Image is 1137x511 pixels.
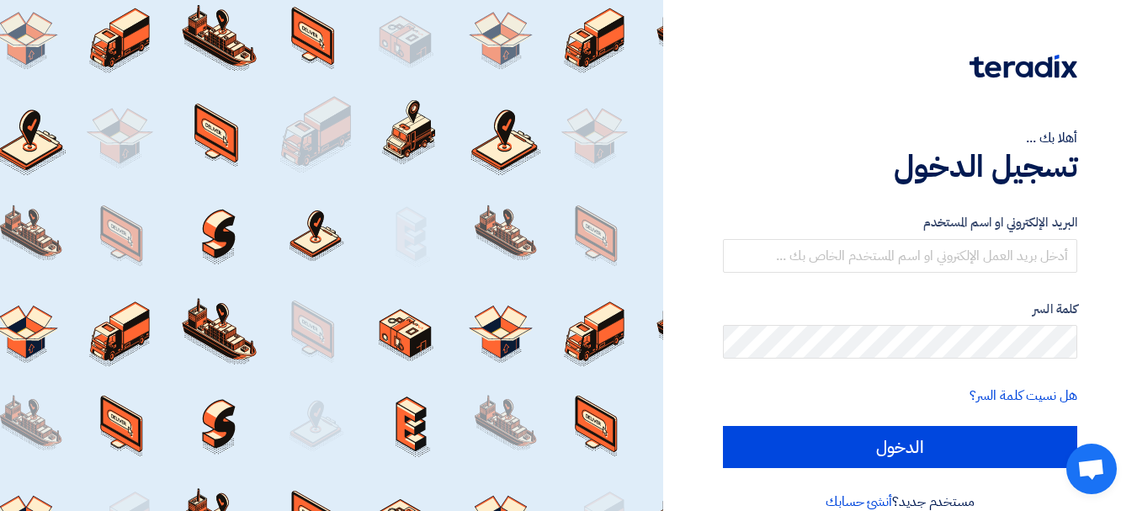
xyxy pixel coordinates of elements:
label: كلمة السر [723,300,1077,319]
div: أهلا بك ... [723,128,1077,148]
input: الدخول [723,426,1077,468]
h1: تسجيل الدخول [723,148,1077,185]
img: Teradix logo [970,55,1077,78]
a: هل نسيت كلمة السر؟ [970,386,1077,406]
a: Open chat [1066,444,1117,494]
input: أدخل بريد العمل الإلكتروني او اسم المستخدم الخاص بك ... [723,239,1077,273]
label: البريد الإلكتروني او اسم المستخدم [723,213,1077,232]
